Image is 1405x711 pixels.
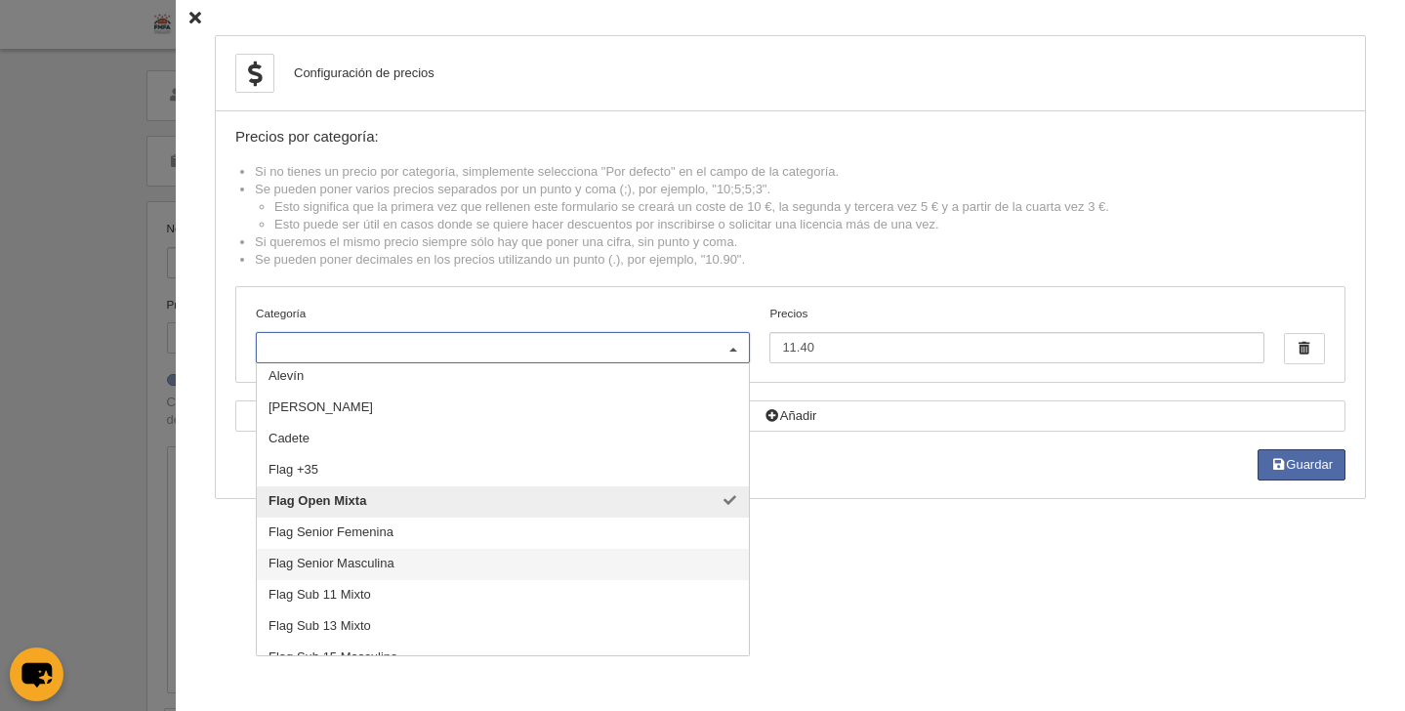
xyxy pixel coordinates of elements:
li: Esto significa que la primera vez que rellenen este formulario se creará un coste de 10 €, la seg... [274,198,1345,216]
button: chat-button [10,648,63,701]
span: [PERSON_NAME] [269,399,373,414]
li: Se pueden poner varios precios separados por un punto y coma (;), por ejemplo, "10;5;5;3". [255,181,1345,233]
li: Esto puede ser útil en casos donde se quiere hacer descuentos por inscribirse o solicitar una lic... [274,216,1345,233]
span: Flag Senior Masculina [269,556,394,570]
span: Flag Open Mixta [269,493,366,508]
button: Guardar [1258,449,1345,481]
label: Categoría [256,305,750,322]
span: Flag Sub 13 Mixto [269,618,371,633]
label: Precios [769,305,1263,363]
li: Si no tienes un precio por categoría, simplemente selecciona "Por defecto" en el campo de la cate... [255,163,1345,181]
span: Flag Senior Femenina [269,524,393,539]
li: Si queremos el mismo precio siempre sólo hay que poner una cifra, sin punto y coma. [255,233,1345,251]
div: Precios por categoría: [235,129,1345,146]
span: Cadete [269,431,310,445]
span: Flag Sub 15 Masculino [269,649,397,664]
span: Alevín [269,368,304,383]
li: Se pueden poner decimales en los precios utilizando un punto (.), por ejemplo, "10.90". [255,251,1345,269]
div: Configuración de precios [294,64,434,82]
span: Flag Sub 11 Mixto [269,587,371,602]
i: Cerrar [189,12,201,24]
input: Precios [769,332,1263,363]
button: Añadir [235,400,1345,432]
span: Flag +35 [269,462,318,477]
